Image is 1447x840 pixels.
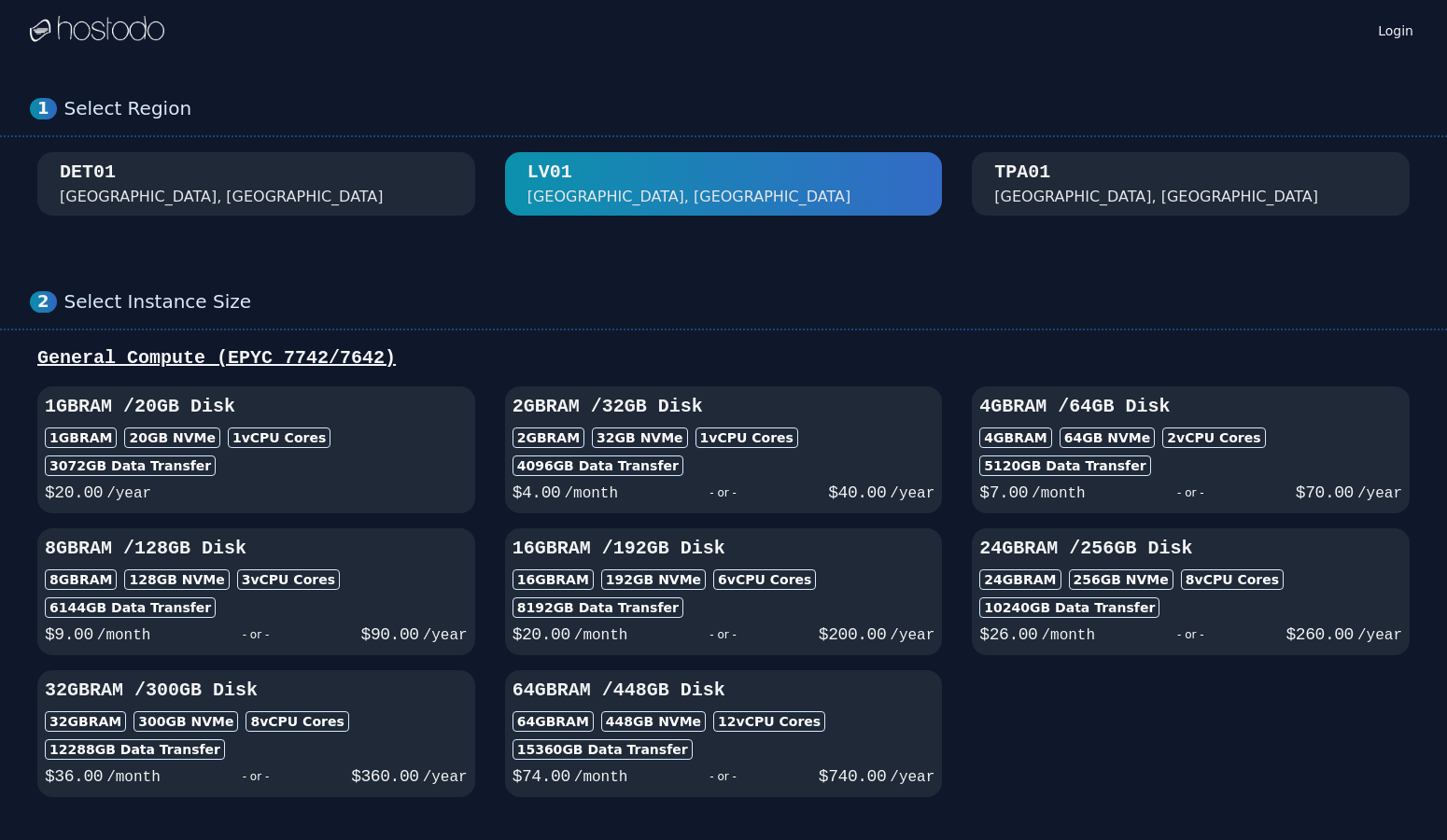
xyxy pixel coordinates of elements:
span: $ 7.00 [979,483,1028,502]
div: 1 vCPU Cores [695,427,798,448]
div: 192 GB NVMe [601,569,706,590]
div: 12 vCPU Cores [713,711,825,732]
div: [GEOGRAPHIC_DATA], [GEOGRAPHIC_DATA] [527,186,851,208]
span: $ 4.00 [513,483,561,502]
span: /year [890,769,934,786]
button: LV01 [GEOGRAPHIC_DATA], [GEOGRAPHIC_DATA] [505,152,943,216]
span: /month [106,769,161,786]
div: 32GB RAM [45,711,126,732]
span: /year [106,485,151,502]
span: /year [1357,485,1402,502]
div: 8192 GB Data Transfer [513,597,683,618]
div: DET01 [60,160,116,186]
span: /month [97,627,151,644]
div: - or - [627,622,818,648]
div: 6144 GB Data Transfer [45,597,216,618]
div: 4GB RAM [979,427,1051,448]
span: /month [1032,485,1086,502]
h3: 8GB RAM / 128 GB Disk [45,536,468,562]
span: $ 200.00 [819,625,886,644]
div: 8GB RAM [45,569,117,590]
div: 1 vCPU Cores [228,427,330,448]
div: 24GB RAM [979,569,1061,590]
span: /month [574,627,628,644]
div: 5120 GB Data Transfer [979,455,1150,476]
img: Logo [30,16,164,44]
span: /year [423,627,468,644]
span: /month [574,769,628,786]
div: 32 GB NVMe [592,427,688,448]
h3: 64GB RAM / 448 GB Disk [513,678,935,704]
div: 1 [30,98,57,119]
div: 2GB RAM [513,427,584,448]
button: 64GBRAM /448GB Disk64GBRAM448GB NVMe12vCPU Cores15360GB Data Transfer$74.00/month- or -$740.00/year [505,670,943,797]
h3: 16GB RAM / 192 GB Disk [513,536,935,562]
span: $ 70.00 [1296,483,1354,502]
button: 4GBRAM /64GB Disk4GBRAM64GB NVMe2vCPU Cores5120GB Data Transfer$7.00/month- or -$70.00/year [972,386,1410,513]
h3: 24GB RAM / 256 GB Disk [979,536,1402,562]
div: LV01 [527,160,572,186]
div: 128 GB NVMe [124,569,229,590]
span: /year [890,485,934,502]
span: $ 9.00 [45,625,93,644]
span: $ 26.00 [979,625,1037,644]
div: 3 vCPU Cores [237,569,340,590]
button: TPA01 [GEOGRAPHIC_DATA], [GEOGRAPHIC_DATA] [972,152,1410,216]
span: /year [1357,627,1402,644]
div: 64 GB NVMe [1060,427,1156,448]
div: 8 vCPU Cores [246,711,348,732]
div: 1GB RAM [45,427,117,448]
span: $ 360.00 [351,767,418,786]
div: 2 vCPU Cores [1162,427,1265,448]
div: 10240 GB Data Transfer [979,597,1159,618]
div: [GEOGRAPHIC_DATA], [GEOGRAPHIC_DATA] [60,186,384,208]
div: - or - [150,622,360,648]
h3: 1GB RAM / 20 GB Disk [45,394,468,420]
div: - or - [627,763,818,790]
div: TPA01 [994,160,1050,186]
div: - or - [161,763,351,790]
div: - or - [618,480,828,506]
span: /month [564,485,618,502]
div: 8 vCPU Cores [1181,569,1284,590]
h3: 32GB RAM / 300 GB Disk [45,678,468,704]
span: $ 20.00 [513,625,570,644]
button: 32GBRAM /300GB Disk32GBRAM300GB NVMe8vCPU Cores12288GB Data Transfer$36.00/month- or -$360.00/year [37,670,475,797]
span: $ 74.00 [513,767,570,786]
div: 3072 GB Data Transfer [45,455,216,476]
div: 15360 GB Data Transfer [513,739,693,760]
div: [GEOGRAPHIC_DATA], [GEOGRAPHIC_DATA] [994,186,1318,208]
span: /year [890,627,934,644]
button: DET01 [GEOGRAPHIC_DATA], [GEOGRAPHIC_DATA] [37,152,475,216]
div: Select Instance Size [64,290,1417,314]
div: 16GB RAM [513,569,594,590]
span: /month [1041,627,1095,644]
button: 8GBRAM /128GB Disk8GBRAM128GB NVMe3vCPU Cores6144GB Data Transfer$9.00/month- or -$90.00/year [37,528,475,655]
span: /year [423,769,468,786]
h3: 2GB RAM / 32 GB Disk [513,394,935,420]
span: $ 40.00 [828,483,886,502]
span: $ 260.00 [1285,625,1353,644]
div: - or - [1095,622,1285,648]
div: 448 GB NVMe [601,711,706,732]
div: General Compute (EPYC 7742/7642) [30,345,1417,371]
div: 64GB RAM [513,711,594,732]
h3: 4GB RAM / 64 GB Disk [979,394,1402,420]
span: $ 90.00 [361,625,419,644]
div: 4096 GB Data Transfer [513,455,683,476]
div: 20 GB NVMe [124,427,220,448]
div: 12288 GB Data Transfer [45,739,225,760]
div: Select Region [64,97,1417,120]
span: $ 20.00 [45,483,103,502]
div: 2 [30,291,57,313]
button: 16GBRAM /192GB Disk16GBRAM192GB NVMe6vCPU Cores8192GB Data Transfer$20.00/month- or -$200.00/year [505,528,943,655]
div: 6 vCPU Cores [713,569,816,590]
button: 24GBRAM /256GB Disk24GBRAM256GB NVMe8vCPU Cores10240GB Data Transfer$26.00/month- or -$260.00/year [972,528,1410,655]
span: $ 36.00 [45,767,103,786]
div: - or - [1086,480,1296,506]
div: 256 GB NVMe [1069,569,1173,590]
span: $ 740.00 [819,767,886,786]
a: Login [1374,18,1417,40]
button: 1GBRAM /20GB Disk1GBRAM20GB NVMe1vCPU Cores3072GB Data Transfer$20.00/year [37,386,475,513]
div: 300 GB NVMe [133,711,238,732]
